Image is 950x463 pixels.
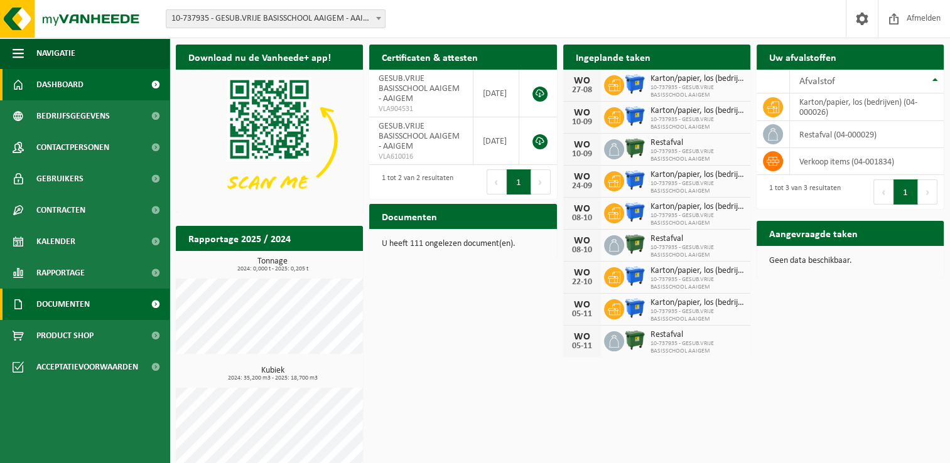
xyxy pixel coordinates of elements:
h2: Certificaten & attesten [369,45,490,69]
td: restafval (04-000029) [790,121,944,148]
span: Contactpersonen [36,132,109,163]
span: VLA904531 [379,104,463,114]
span: 10-737935 - GESUB.VRIJE BASISSCHOOL AAIGEM - AAIGEM [166,9,386,28]
div: 27-08 [569,86,595,95]
span: Rapportage [36,257,85,289]
span: 10-737935 - GESUB.VRIJE BASISSCHOOL AAIGEM [650,180,744,195]
div: WO [569,76,595,86]
span: 10-737935 - GESUB.VRIJE BASISSCHOOL AAIGEM [650,340,744,355]
h3: Kubiek [182,366,363,381]
td: verkoop items (04-001834) [790,148,944,175]
img: WB-1100-HPE-GN-01 [624,233,645,255]
span: Karton/papier, los (bedrijven) [650,202,744,212]
img: WB-1100-HPE-GN-01 [624,329,645,351]
span: 10-737935 - GESUB.VRIJE BASISSCHOOL AAIGEM - AAIGEM [166,10,385,28]
span: Restafval [650,138,744,148]
span: Product Shop [36,320,94,351]
div: WO [569,108,595,118]
img: WB-1100-HPE-GN-01 [624,137,645,159]
span: Documenten [36,289,90,320]
div: 08-10 [569,214,595,223]
td: karton/papier, los (bedrijven) (04-000026) [790,93,944,121]
span: Gebruikers [36,163,84,194]
div: 05-11 [569,310,595,319]
span: Restafval [650,330,744,340]
span: 10-737935 - GESUB.VRIJE BASISSCHOOL AAIGEM [650,244,744,259]
span: Karton/papier, los (bedrijven) [650,106,744,116]
h2: Uw afvalstoffen [757,45,849,69]
div: 05-11 [569,342,595,351]
img: WB-1100-HPE-BE-01 [624,105,645,127]
div: WO [569,332,595,342]
td: [DATE] [473,70,519,117]
img: WB-1100-HPE-BE-01 [624,201,645,223]
span: Acceptatievoorwaarden [36,351,138,383]
h2: Documenten [369,204,450,228]
a: Bekijk rapportage [269,250,362,275]
button: Previous [487,169,507,194]
span: Restafval [650,234,744,244]
button: 1 [893,179,918,205]
span: Contracten [36,194,85,226]
div: 10-09 [569,118,595,127]
span: Dashboard [36,69,84,100]
h2: Aangevraagde taken [757,221,870,245]
h3: Tonnage [182,257,363,272]
span: 10-737935 - GESUB.VRIJE BASISSCHOOL AAIGEM [650,212,744,227]
span: VLA610016 [379,152,463,162]
span: GESUB.VRIJE BASISSCHOOL AAIGEM - AAIGEM [379,122,460,151]
div: WO [569,268,595,278]
div: WO [569,300,595,310]
img: WB-1100-HPE-BE-01 [624,73,645,95]
span: 2024: 0,000 t - 2025: 0,205 t [182,266,363,272]
span: Navigatie [36,38,75,69]
h2: Rapportage 2025 / 2024 [176,226,303,250]
span: Bedrijfsgegevens [36,100,110,132]
p: Geen data beschikbaar. [769,257,931,265]
button: Next [918,179,937,205]
span: Karton/papier, los (bedrijven) [650,298,744,308]
h2: Ingeplande taken [563,45,663,69]
div: 1 tot 3 van 3 resultaten [763,178,841,206]
img: Download de VHEPlus App [176,70,363,210]
div: 10-09 [569,150,595,159]
div: 1 tot 2 van 2 resultaten [375,168,453,196]
span: Afvalstof [799,77,835,87]
span: 10-737935 - GESUB.VRIJE BASISSCHOOL AAIGEM [650,308,744,323]
img: WB-1100-HPE-BE-01 [624,169,645,191]
img: WB-1100-HPE-BE-01 [624,265,645,287]
div: WO [569,172,595,182]
button: Previous [873,179,893,205]
button: 1 [507,169,531,194]
span: 10-737935 - GESUB.VRIJE BASISSCHOOL AAIGEM [650,116,744,131]
span: 10-737935 - GESUB.VRIJE BASISSCHOOL AAIGEM [650,276,744,291]
button: Next [531,169,551,194]
span: Karton/papier, los (bedrijven) [650,170,744,180]
div: WO [569,204,595,214]
div: WO [569,236,595,246]
div: WO [569,140,595,150]
span: Karton/papier, los (bedrijven) [650,74,744,84]
span: 2024: 35,200 m3 - 2025: 18,700 m3 [182,375,363,381]
div: 22-10 [569,278,595,287]
span: 10-737935 - GESUB.VRIJE BASISSCHOOL AAIGEM [650,148,744,163]
span: 10-737935 - GESUB.VRIJE BASISSCHOOL AAIGEM [650,84,744,99]
span: Karton/papier, los (bedrijven) [650,266,744,276]
p: U heeft 111 ongelezen document(en). [382,240,544,248]
span: Kalender [36,226,75,257]
h2: Download nu de Vanheede+ app! [176,45,343,69]
div: 08-10 [569,246,595,255]
img: WB-1100-HPE-BE-01 [624,297,645,319]
td: [DATE] [473,117,519,165]
span: GESUB.VRIJE BASISSCHOOL AAIGEM - AAIGEM [379,74,460,104]
div: 24-09 [569,182,595,191]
